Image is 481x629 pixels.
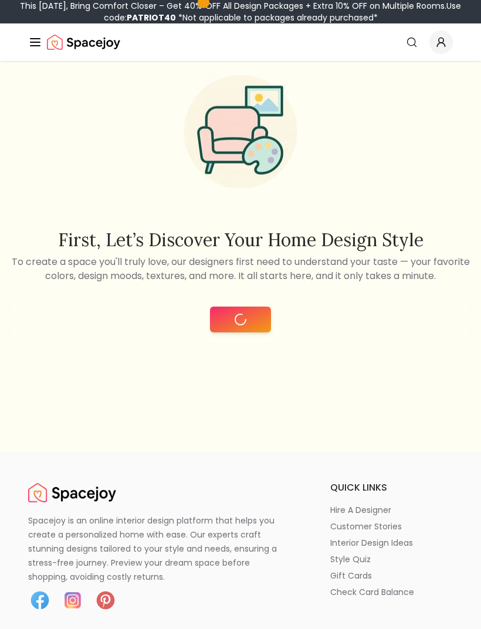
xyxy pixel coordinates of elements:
[61,589,84,612] img: Instagram icon
[330,504,453,516] a: hire a designer
[330,521,453,532] a: customer stories
[330,504,391,516] p: hire a designer
[47,30,120,54] img: Spacejoy Logo
[330,537,413,549] p: interior design ideas
[330,481,453,495] h6: quick links
[330,553,371,565] p: style quiz
[47,30,120,54] a: Spacejoy
[28,514,291,584] p: Spacejoy is an online interior design platform that helps you create a personalized home with eas...
[28,481,116,504] a: Spacejoy
[330,586,414,598] p: check card balance
[28,23,453,61] nav: Global
[165,57,316,207] img: Start Style Quiz Illustration
[9,255,472,283] p: To create a space you'll truly love, our designers first need to understand your taste — your fav...
[28,589,52,612] img: Facebook icon
[330,553,453,565] a: style quiz
[28,481,116,504] img: Spacejoy Logo
[9,229,472,250] h2: First, let’s discover your home design style
[330,570,453,582] a: gift cards
[330,521,402,532] p: customer stories
[330,586,453,598] a: check card balance
[330,537,453,549] a: interior design ideas
[176,12,378,23] span: *Not applicable to packages already purchased*
[94,589,117,612] img: Pinterest icon
[330,570,372,582] p: gift cards
[127,12,176,23] b: PATRIOT40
